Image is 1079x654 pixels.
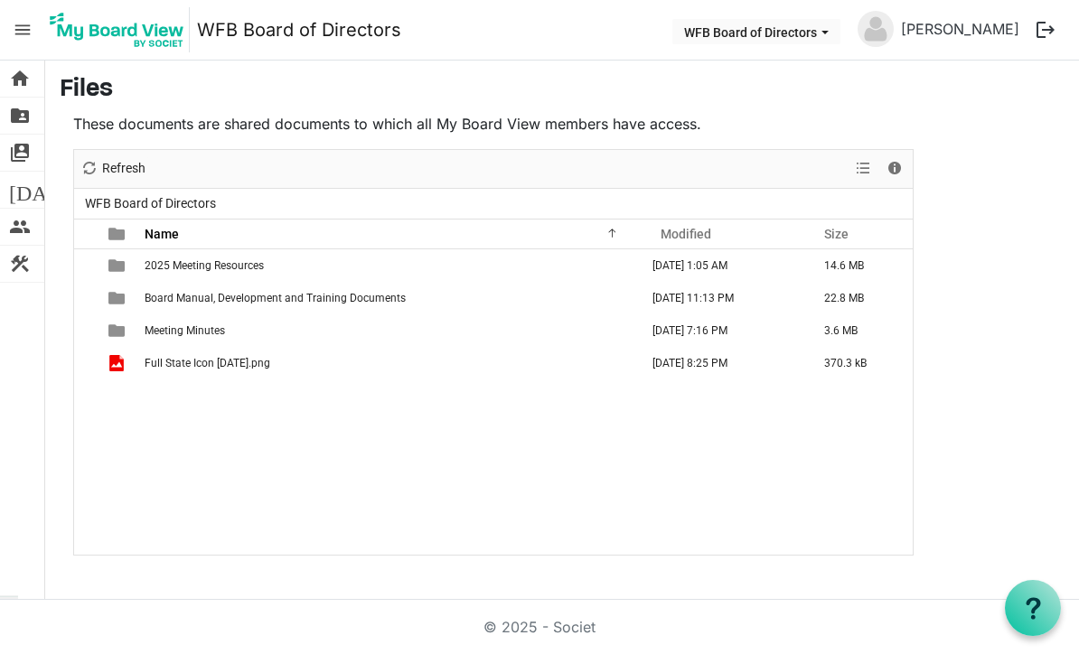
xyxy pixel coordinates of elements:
td: Meeting Minutes is template cell column header Name [139,314,642,347]
td: is template cell column header type [98,347,139,379]
div: View [849,150,879,188]
span: 2025 Meeting Resources [145,259,264,272]
span: [DATE] [9,172,79,208]
span: home [9,61,31,97]
a: © 2025 - Societ [483,618,596,636]
span: Full State Icon [DATE].png [145,357,270,369]
td: checkbox [74,249,98,282]
div: Refresh [74,150,152,188]
span: Refresh [100,157,147,180]
td: September 12, 2025 7:16 PM column header Modified [642,314,813,347]
a: [PERSON_NAME] [894,11,1027,47]
button: Details [883,157,907,180]
td: 22.8 MB is template cell column header Size [813,282,913,314]
button: WFB Board of Directors dropdownbutton [672,19,840,44]
td: is template cell column header type [98,282,139,314]
span: WFB Board of Directors [81,192,220,215]
td: checkbox [74,347,98,379]
td: 14.6 MB is template cell column header Size [813,249,913,282]
td: September 17, 2025 1:05 AM column header Modified [642,249,813,282]
span: construction [9,246,31,282]
td: Full State Icon 2.6.2025.png is template cell column header Name [139,347,642,379]
a: My Board View Logo [44,7,197,52]
span: Modified [661,227,711,241]
td: May 29, 2025 11:13 PM column header Modified [642,282,813,314]
td: 3.6 MB is template cell column header Size [813,314,913,347]
span: people [9,209,31,245]
span: Board Manual, Development and Training Documents [145,292,406,304]
button: logout [1027,11,1065,49]
td: Board Manual, Development and Training Documents is template cell column header Name [139,282,642,314]
span: Name [145,227,179,241]
span: menu [5,13,40,47]
a: WFB Board of Directors [197,12,401,48]
td: is template cell column header type [98,249,139,282]
td: checkbox [74,314,98,347]
td: is template cell column header type [98,314,139,347]
span: Size [824,227,849,241]
p: These documents are shared documents to which all My Board View members have access. [73,113,914,135]
td: 2025 Meeting Resources is template cell column header Name [139,249,642,282]
span: switch_account [9,135,31,171]
button: Refresh [78,157,149,180]
h3: Files [60,75,1065,106]
td: checkbox [74,282,98,314]
button: View dropdownbutton [852,157,874,180]
span: folder_shared [9,98,31,134]
img: My Board View Logo [44,7,190,52]
span: Meeting Minutes [145,324,225,337]
div: Details [879,150,910,188]
td: March 13, 2025 8:25 PM column header Modified [642,347,813,379]
img: no-profile-picture.svg [858,11,894,47]
td: 370.3 kB is template cell column header Size [813,347,913,379]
